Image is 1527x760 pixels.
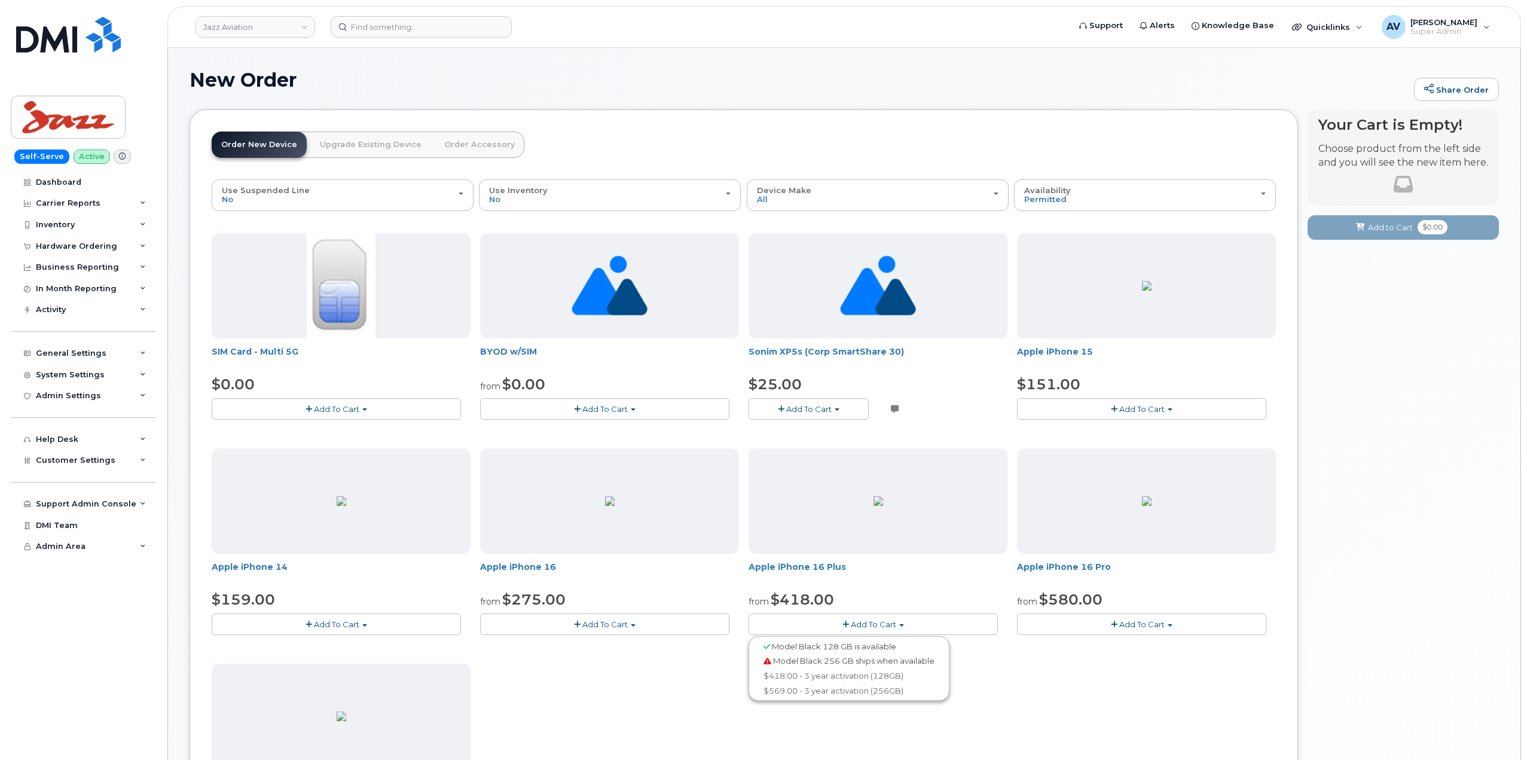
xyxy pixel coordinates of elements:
[1017,561,1276,585] div: Apple iPhone 16 Pro
[435,132,524,158] a: Order Accessory
[1017,596,1037,607] small: from
[314,619,359,629] span: Add To Cart
[212,561,471,585] div: Apple iPhone 14
[1308,215,1499,240] button: Add to Cart $0.00
[1368,222,1413,233] span: Add to Cart
[480,381,500,392] small: from
[480,596,500,607] small: from
[480,346,739,370] div: BYOD w/SIM
[502,376,545,393] span: $0.00
[307,233,375,338] img: 00D627D4-43E9-49B7-A367-2C99342E128C.jpg
[1119,404,1165,414] span: Add To Cart
[773,656,934,666] span: Model Black 256 GB ships when available
[1119,619,1165,629] span: Add To Cart
[1017,561,1111,572] a: Apple iPhone 16 Pro
[1318,142,1488,170] p: Choose product from the left side and you will see the new item here.
[502,591,566,608] span: $275.00
[757,185,811,195] span: Device Make
[1024,194,1067,204] span: Permitted
[772,642,896,651] span: Model Black 128 GB is available
[212,346,471,370] div: SIM Card - Multi 5G
[212,398,461,419] button: Add To Cart
[480,561,739,585] div: Apple iPhone 16
[212,614,461,634] button: Add To Cart
[1014,179,1276,210] button: Availability Permitted
[749,561,846,572] a: Apple iPhone 16 Plus
[222,185,310,195] span: Use Suspended Line
[749,596,769,607] small: from
[749,346,904,357] a: Sonim XP5s (Corp SmartShare 30)
[212,179,474,210] button: Use Suspended Line No
[480,398,729,419] button: Add To Cart
[851,619,896,629] span: Add To Cart
[752,669,946,683] a: $418.00 - 3 year activation (128GB)
[747,179,1009,210] button: Device Make All
[1017,346,1276,370] div: Apple iPhone 15
[310,132,431,158] a: Upgrade Existing Device
[1414,78,1499,102] a: Share Order
[1017,398,1266,419] button: Add To Cart
[190,69,1408,90] h1: New Order
[212,591,275,608] span: $159.00
[1017,346,1093,357] a: Apple iPhone 15
[771,591,834,608] span: $418.00
[605,496,615,506] img: 1AD8B381-DE28-42E7-8D9B-FF8D21CC6502.png
[786,404,832,414] span: Add To Cart
[337,496,346,506] img: 6598ED92-4C32-42D3-A63C-95DFAC6CCF4E.png
[1142,281,1152,291] img: 96FE4D95-2934-46F2-B57A-6FE1B9896579.png
[757,194,768,204] span: All
[337,712,346,721] img: 73A59963-EFD8-4598-881B-B96537DCB850.png
[480,346,537,357] a: BYOD w/SIM
[749,614,998,634] button: Add To Cart
[1318,117,1488,133] h4: Your Cart is Empty!
[752,683,946,698] a: $569.00 - 3 year activation (256GB)
[572,233,648,338] img: no_image_found-2caef05468ed5679b831cfe6fc140e25e0c280774317ffc20a367ab7fd17291e.png
[1142,496,1152,506] img: CF3D4CB1-4C2B-41DB-9064-0F6C383BB129.png
[314,404,359,414] span: Add To Cart
[874,496,883,506] img: 701041B0-7858-4894-A21F-E352904D2A4C.png
[1017,614,1266,634] button: Add To Cart
[1024,185,1071,195] span: Availability
[582,619,628,629] span: Add To Cart
[749,398,869,419] button: Add To Cart
[479,179,741,210] button: Use Inventory No
[212,132,307,158] a: Order New Device
[1039,591,1103,608] span: $580.00
[222,194,233,204] span: No
[749,376,802,393] span: $25.00
[1017,376,1080,393] span: $151.00
[212,561,288,572] a: Apple iPhone 14
[489,194,500,204] span: No
[489,185,548,195] span: Use Inventory
[749,561,1007,585] div: Apple iPhone 16 Plus
[1418,220,1447,234] span: $0.00
[212,376,255,393] span: $0.00
[582,404,628,414] span: Add To Cart
[480,561,556,572] a: Apple iPhone 16
[480,614,729,634] button: Add To Cart
[749,346,1007,370] div: Sonim XP5s (Corp SmartShare 30)
[840,233,916,338] img: no_image_found-2caef05468ed5679b831cfe6fc140e25e0c280774317ffc20a367ab7fd17291e.png
[212,346,298,357] a: SIM Card - Multi 5G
